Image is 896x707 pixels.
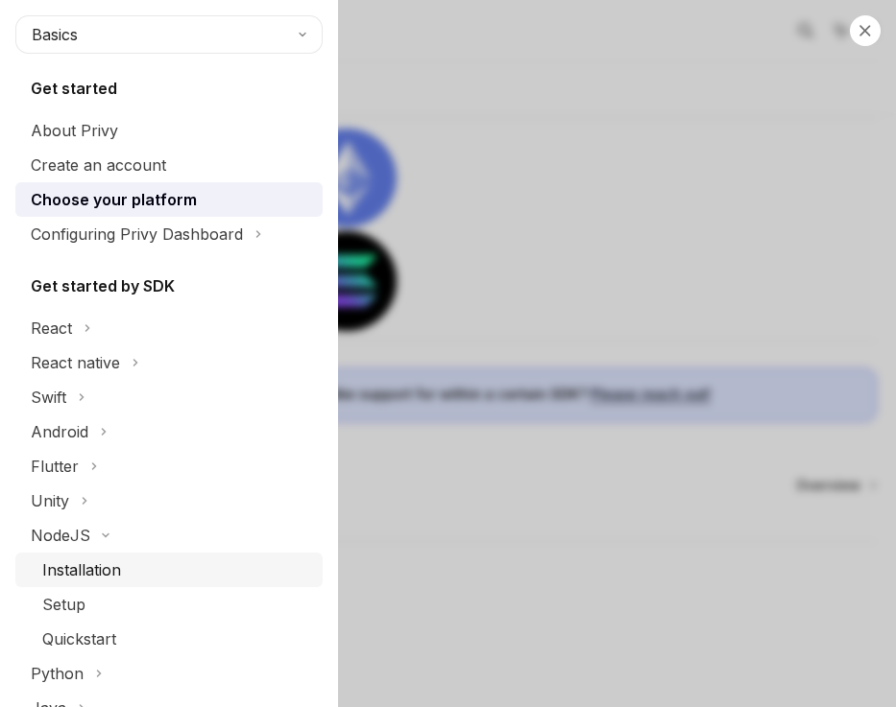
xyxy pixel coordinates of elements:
[15,182,323,217] a: Choose your platform
[31,153,166,177] div: Create an account
[31,386,66,409] div: Swift
[15,622,323,656] a: Quickstart
[31,489,69,512] div: Unity
[31,223,243,246] div: Configuring Privy Dashboard
[31,662,84,685] div: Python
[31,455,79,478] div: Flutter
[31,188,197,211] div: Choose your platform
[15,15,323,54] button: Basics
[15,553,323,587] a: Installation
[42,593,85,616] div: Setup
[42,627,116,650] div: Quickstart
[31,119,118,142] div: About Privy
[32,23,78,46] span: Basics
[31,420,88,443] div: Android
[31,524,90,547] div: NodeJS
[31,77,117,100] h5: Get started
[15,113,323,148] a: About Privy
[31,317,72,340] div: React
[42,558,121,581] div: Installation
[31,274,175,297] h5: Get started by SDK
[15,148,323,182] a: Create an account
[31,351,120,374] div: React native
[15,587,323,622] a: Setup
